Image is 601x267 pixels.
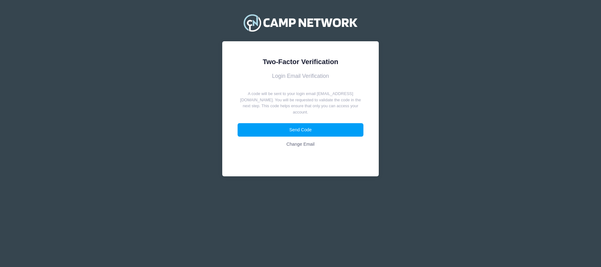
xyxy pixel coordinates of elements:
[238,91,364,115] p: A code will be sent to your login email [EMAIL_ADDRESS][DOMAIN_NAME]. You will be requested to va...
[238,123,364,137] button: Send Code
[238,138,364,151] a: Change Email
[238,57,364,67] div: Two-Factor Verification
[238,73,364,79] h3: Login Email Verification
[241,10,360,35] img: Camp Network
